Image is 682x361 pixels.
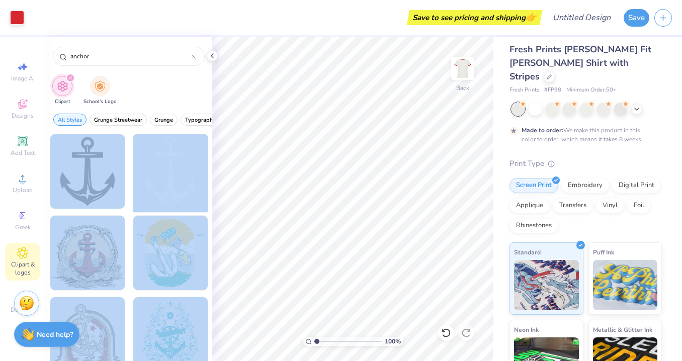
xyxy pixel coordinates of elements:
span: Grunge [154,116,173,124]
div: Screen Print [509,178,558,193]
div: Rhinestones [509,218,558,233]
div: We make this product in this color to order, which means it takes 8 weeks. [522,126,645,144]
img: Clipart Image [57,80,68,92]
span: Designs [12,112,34,120]
img: Standard [514,260,579,310]
strong: Made to order: [522,126,563,134]
span: Fresh Prints [PERSON_NAME] Fit [PERSON_NAME] Shirt with Stripes [509,43,651,82]
button: filter button [53,114,87,126]
div: filter for Clipart [52,76,72,106]
span: School's Logo [83,98,117,106]
span: Puff Ink [593,247,614,257]
div: Vinyl [596,198,624,213]
div: Save to see pricing and shipping [409,10,540,25]
strong: Need help? [37,330,73,339]
button: filter button [90,114,147,126]
button: Save [624,9,649,27]
div: Back [456,83,469,93]
span: Clipart & logos [5,260,40,277]
span: Image AI [11,74,35,82]
span: Grunge Streetwear [94,116,142,124]
div: Foil [627,198,651,213]
span: Metallic & Glitter Ink [593,324,652,335]
span: Typography [185,116,216,124]
span: 👉 [526,11,537,23]
div: Applique [509,198,550,213]
span: # FP98 [544,86,561,95]
span: Neon Ink [514,324,539,335]
input: Untitled Design [545,8,619,28]
input: Try "Stars" [69,51,192,61]
div: Embroidery [561,178,609,193]
div: Digital Print [612,178,661,193]
button: filter button [83,76,117,106]
div: Transfers [553,198,593,213]
span: Upload [13,186,33,194]
button: filter button [181,114,220,126]
div: filter for School's Logo [83,76,117,106]
button: filter button [150,114,178,126]
span: Decorate [11,306,35,314]
button: filter button [52,76,72,106]
img: School's Logo Image [95,80,106,92]
img: Back [453,58,473,78]
span: Fresh Prints [509,86,539,95]
span: Minimum Order: 50 + [566,86,617,95]
span: Greek [15,223,31,231]
span: Clipart [55,98,70,106]
span: 100 % [385,337,401,346]
span: Add Text [11,149,35,157]
div: Print Type [509,158,662,169]
span: All Styles [58,116,82,124]
span: Standard [514,247,541,257]
img: Puff Ink [593,260,658,310]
